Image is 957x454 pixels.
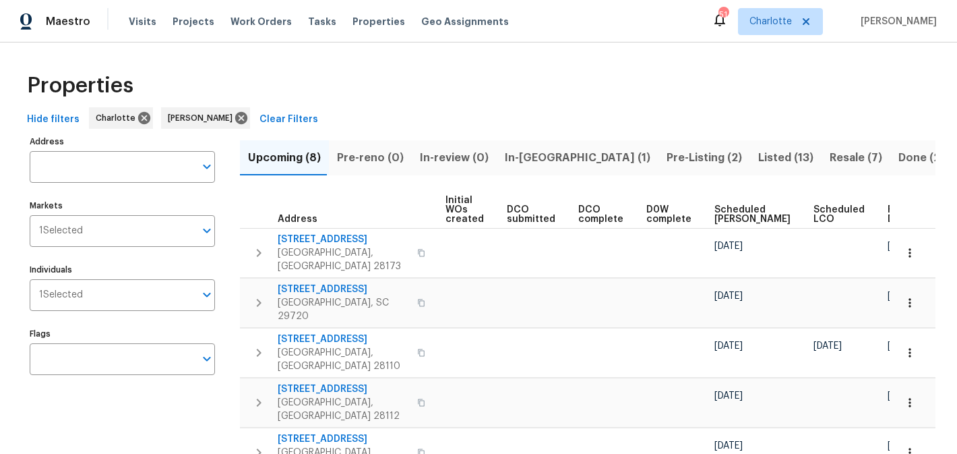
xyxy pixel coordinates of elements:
[39,289,83,301] span: 1 Selected
[129,15,156,28] span: Visits
[758,148,813,167] span: Listed (13)
[278,246,409,273] span: [GEOGRAPHIC_DATA], [GEOGRAPHIC_DATA] 28173
[830,148,882,167] span: Resale (7)
[197,221,216,240] button: Open
[898,148,956,167] span: Done (231)
[714,291,743,301] span: [DATE]
[30,202,215,210] label: Markets
[168,111,238,125] span: [PERSON_NAME]
[888,205,917,224] span: Ready Date
[27,79,133,92] span: Properties
[254,107,323,132] button: Clear Filters
[278,432,409,446] span: [STREET_ADDRESS]
[888,391,916,401] span: [DATE]
[308,17,336,26] span: Tasks
[89,107,153,129] div: Charlotte
[718,8,728,22] div: 51
[421,15,509,28] span: Geo Assignments
[230,15,292,28] span: Work Orders
[714,242,743,251] span: [DATE]
[337,148,404,167] span: Pre-reno (0)
[714,341,743,351] span: [DATE]
[278,333,409,346] span: [STREET_ADDRESS]
[278,283,409,296] span: [STREET_ADDRESS]
[888,341,916,351] span: [DATE]
[278,382,409,396] span: [STREET_ADDRESS]
[30,266,215,274] label: Individuals
[749,15,792,28] span: Charlotte
[197,349,216,368] button: Open
[813,341,842,351] span: [DATE]
[445,196,484,224] span: Initial WOs created
[352,15,405,28] span: Properties
[197,285,216,304] button: Open
[27,111,80,128] span: Hide filters
[278,396,409,423] span: [GEOGRAPHIC_DATA], [GEOGRAPHIC_DATA] 28112
[278,215,317,224] span: Address
[855,15,937,28] span: [PERSON_NAME]
[22,107,85,132] button: Hide filters
[96,111,141,125] span: Charlotte
[161,107,250,129] div: [PERSON_NAME]
[578,205,623,224] span: DCO complete
[507,205,555,224] span: DCO submitted
[667,148,742,167] span: Pre-Listing (2)
[888,242,916,251] span: [DATE]
[278,346,409,373] span: [GEOGRAPHIC_DATA], [GEOGRAPHIC_DATA] 28110
[714,441,743,451] span: [DATE]
[197,157,216,176] button: Open
[813,205,865,224] span: Scheduled LCO
[714,205,791,224] span: Scheduled [PERSON_NAME]
[278,296,409,323] span: [GEOGRAPHIC_DATA], SC 29720
[888,441,916,451] span: [DATE]
[420,148,489,167] span: In-review (0)
[259,111,318,128] span: Clear Filters
[248,148,321,167] span: Upcoming (8)
[888,291,916,301] span: [DATE]
[30,138,215,146] label: Address
[30,330,215,338] label: Flags
[39,225,83,237] span: 1 Selected
[646,205,691,224] span: D0W complete
[714,391,743,401] span: [DATE]
[505,148,650,167] span: In-[GEOGRAPHIC_DATA] (1)
[173,15,214,28] span: Projects
[278,233,409,246] span: [STREET_ADDRESS]
[46,15,90,28] span: Maestro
